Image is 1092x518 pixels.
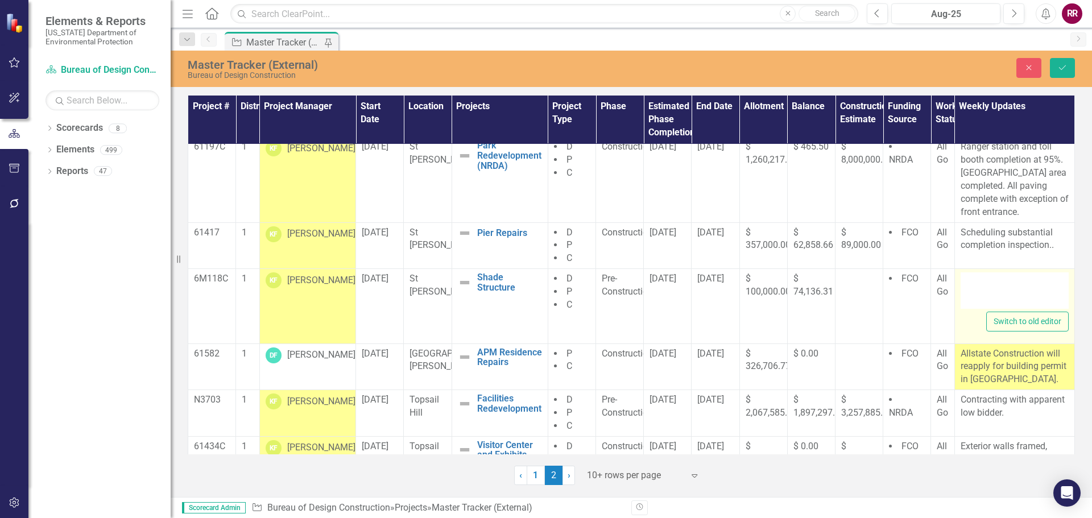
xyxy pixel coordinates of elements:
span: 1 [242,141,247,152]
span: Construction [602,141,653,152]
span: [DATE] [697,441,724,451]
span: $ 465.50 [793,141,829,152]
button: Switch to old editor [986,312,1069,331]
span: C [566,252,572,263]
span: 1 [242,273,247,284]
span: FCO [901,348,919,359]
span: Construction [602,227,653,238]
img: Not Defined [458,276,471,289]
div: KF [266,226,282,242]
span: [DATE] [362,227,388,238]
div: [PERSON_NAME] [287,441,355,454]
span: 1 [242,394,247,405]
img: ClearPoint Strategy [6,13,26,33]
span: FCO [901,273,919,284]
span: 1 [242,441,247,451]
div: 47 [94,167,112,176]
div: KF [266,272,282,288]
span: Construction [602,441,653,451]
div: Bureau of Design Construction [188,71,685,80]
span: [DATE] [697,394,724,405]
span: [DATE] [650,273,676,284]
span: [DATE] [650,441,676,451]
span: P [566,154,572,165]
a: APM Residence Repairs [477,347,542,367]
button: Search [799,6,855,22]
span: Construction [602,348,653,359]
a: Projects [395,502,427,513]
p: 61197C [194,140,230,154]
span: 1 [242,227,247,238]
span: [DATE] [362,394,388,405]
span: Search [815,9,839,18]
span: [DATE] [697,348,724,359]
span: All Go [937,273,948,297]
div: [PERSON_NAME] [287,395,355,408]
span: $ 357,000.00 [746,227,791,251]
a: Bureau of Design Construction [267,502,390,513]
div: [PERSON_NAME] [287,142,355,155]
p: 61417 [194,226,230,239]
span: [GEOGRAPHIC_DATA][PERSON_NAME] [409,348,495,372]
span: C [566,420,572,431]
span: St [PERSON_NAME] [409,273,478,297]
span: D [566,227,573,238]
span: St [PERSON_NAME] [409,227,478,251]
button: Aug-25 [891,3,1000,24]
a: 1 [527,466,545,485]
span: › [568,470,570,480]
span: $ 0.00 [793,441,818,451]
p: 6M118C [194,272,230,285]
span: Pre-Construction [602,273,653,297]
span: D [566,141,573,152]
span: NRDA [889,407,913,418]
span: D [566,273,573,284]
span: NRDA [889,154,913,165]
div: Master Tracker (External) [188,59,685,71]
span: [DATE] [697,141,724,152]
a: Bureau of Design Construction [45,64,159,77]
span: [DATE] [650,227,676,238]
span: [DATE] [697,273,724,284]
p: Ranger station and toll booth completion at 95%. [GEOGRAPHIC_DATA] area completed. All paving com... [961,140,1069,218]
span: C [566,167,572,178]
span: 1 [242,348,247,359]
span: Elements & Reports [45,14,159,28]
span: FCO [901,227,919,238]
span: $ 1,897,297.00 [793,394,845,418]
span: P [566,286,572,297]
a: Park Redevelopment (NRDA) [477,140,542,171]
span: D [566,394,573,405]
span: [DATE] [362,273,388,284]
a: Reports [56,165,88,178]
span: $ 4,676,537.36 [746,441,797,465]
div: [PERSON_NAME] [287,227,355,241]
span: P [566,453,572,464]
img: Not Defined [458,443,471,457]
div: Master Tracker (External) [432,502,532,513]
span: ‹ [519,470,522,480]
p: 61582 [194,347,230,360]
span: $ 3,900,000.00 [841,441,893,465]
img: Not Defined [458,149,471,163]
p: Exterior walls framed, sheathed. Roof dried in. Plumbing rough-in at 90%. [961,440,1069,479]
button: RR [1062,3,1082,24]
span: All Go [937,441,948,465]
span: $ 100,000.00 [746,273,791,297]
p: Allstate Construction will reapply for building permit in [GEOGRAPHIC_DATA]. [961,347,1069,387]
img: Not Defined [458,350,471,364]
p: Contracting with apparent low bidder. [961,393,1069,420]
div: [PERSON_NAME] [287,274,355,287]
span: [DATE] [362,441,388,451]
span: $ 62,858.66 [793,227,833,251]
div: Aug-25 [895,7,996,21]
p: 61434C [194,440,230,453]
span: C [566,299,572,310]
div: 499 [100,145,122,155]
a: Shade Structure [477,272,542,292]
a: Elements [56,143,94,156]
span: [DATE] [362,141,388,152]
span: [DATE] [650,394,676,405]
span: $ 3,257,885.53 [841,394,893,418]
div: Master Tracker (External) [246,35,321,49]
